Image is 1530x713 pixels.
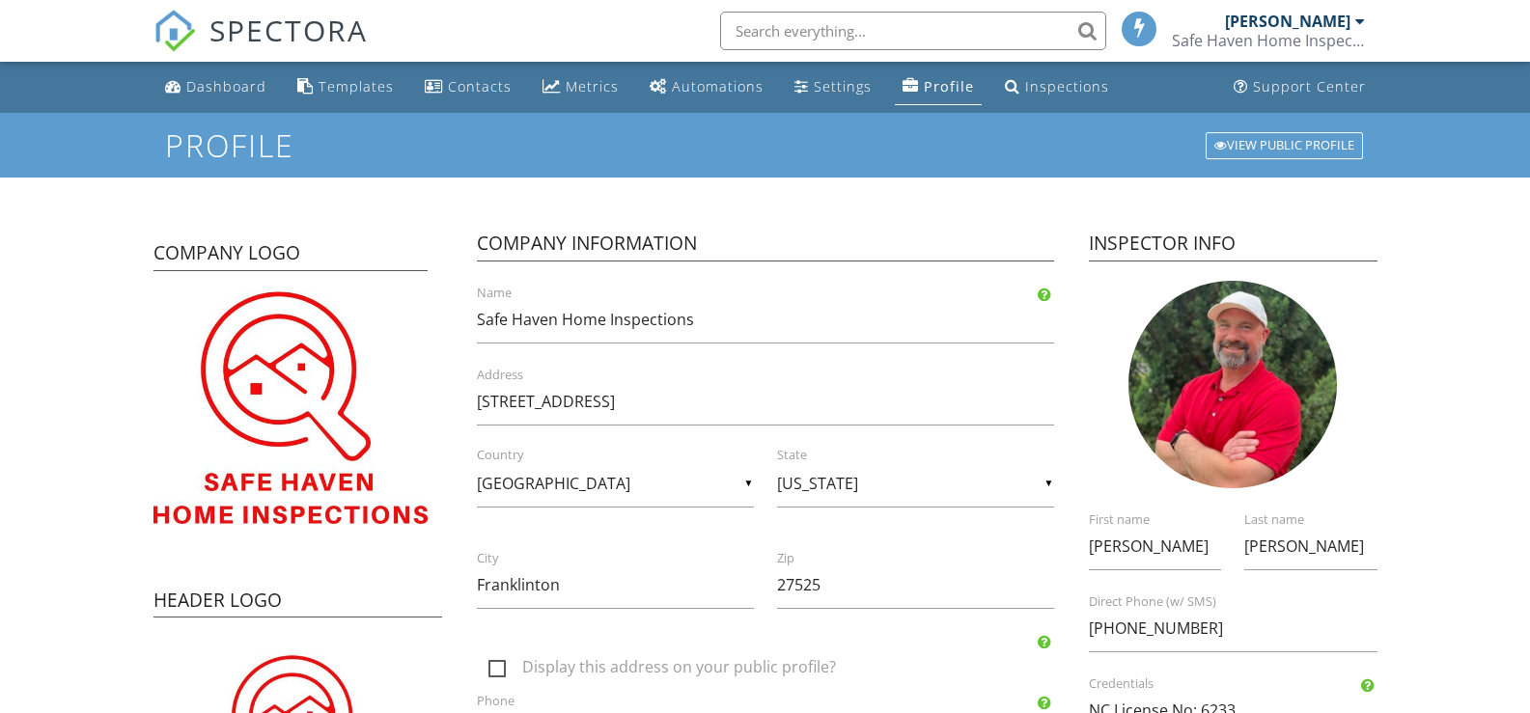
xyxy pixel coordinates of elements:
div: Safe Haven Home Inspections [1172,31,1365,50]
div: Inspections [1025,77,1109,96]
div: Profile [924,77,974,96]
div: Automations [672,77,764,96]
label: Direct Phone (w/ SMS) [1089,593,1401,611]
h4: Company Logo [153,240,428,271]
label: Last name [1244,511,1401,529]
img: fulllogo_nobuffer1.jpg [153,290,428,525]
h4: Header Logo [153,588,442,618]
input: Search everything... [720,12,1106,50]
a: Contacts [417,69,519,105]
a: Templates [290,69,402,105]
a: Support Center [1226,69,1374,105]
div: Contacts [448,77,512,96]
div: Metrics [566,77,619,96]
div: Settings [814,77,872,96]
label: State [777,447,1077,464]
label: Display this address on your public profile? [488,658,1066,682]
label: Country [477,447,777,464]
a: Automations (Basic) [642,69,771,105]
label: Credentials [1089,675,1401,693]
a: Inspections [997,69,1117,105]
a: Company Profile [895,69,982,105]
h4: Company Information [477,231,1054,261]
a: View Public Profile [1204,130,1365,161]
a: SPECTORA [153,26,368,67]
div: View Public Profile [1206,132,1363,159]
h1: Profile [165,128,1364,162]
div: Dashboard [186,77,266,96]
div: [PERSON_NAME] [1225,12,1350,31]
div: Support Center [1253,77,1366,96]
a: Dashboard [157,69,274,105]
div: Templates [319,77,394,96]
a: Settings [787,69,879,105]
span: SPECTORA [209,10,368,50]
a: Metrics [535,69,626,105]
label: First name [1089,511,1245,529]
h4: Inspector Info [1089,231,1377,261]
img: The Best Home Inspection Software - Spectora [153,10,196,52]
